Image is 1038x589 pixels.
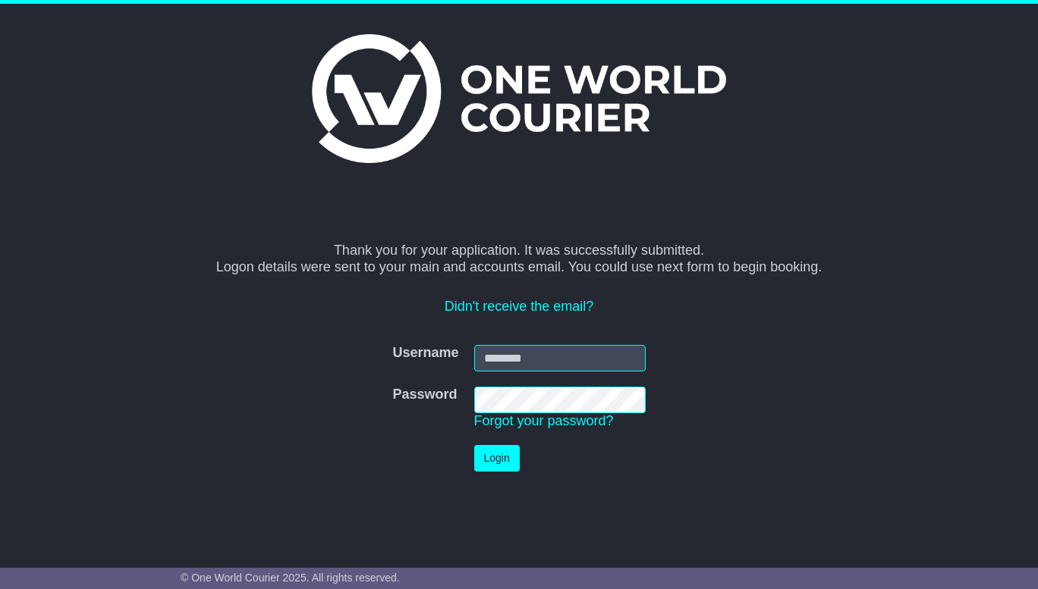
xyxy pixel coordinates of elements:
[392,345,458,362] label: Username
[216,243,823,274] span: Thank you for your application. It was successfully submitted. Logon details were sent to your ma...
[181,572,400,584] span: © One World Courier 2025. All rights reserved.
[445,299,594,314] a: Didn't receive the email?
[392,387,457,403] label: Password
[474,413,614,428] a: Forgot your password?
[312,34,726,163] img: One World
[474,445,520,472] button: Login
